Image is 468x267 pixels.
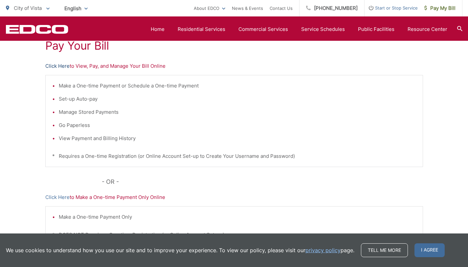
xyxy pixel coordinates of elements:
[52,152,416,160] p: * Requires a One-time Registration (or Online Account Set-up to Create Your Username and Password)
[59,134,416,142] li: View Payment and Billing History
[59,95,416,103] li: Set-up Auto-pay
[102,177,423,187] p: - OR -
[151,25,165,33] a: Home
[59,82,416,90] li: Make a One-time Payment or Schedule a One-time Payment
[305,246,341,254] a: privacy policy
[45,62,423,70] p: to View, Pay, and Manage Your Bill Online
[414,243,445,257] span: I agree
[358,25,394,33] a: Public Facilities
[45,193,423,201] p: to Make a One-time Payment Only Online
[45,39,423,52] h1: Pay Your Bill
[408,25,447,33] a: Resource Center
[238,25,288,33] a: Commercial Services
[45,193,70,201] a: Click Here
[59,3,93,14] span: English
[14,5,42,11] span: City of Vista
[178,25,225,33] a: Residential Services
[6,246,354,254] p: We use cookies to understand how you use our site and to improve your experience. To view our pol...
[52,231,416,239] p: * DOES NOT Require a One-time Registration (or Online Account Set-up)
[59,108,416,116] li: Manage Stored Payments
[424,4,456,12] span: Pay My Bill
[194,4,225,12] a: About EDCO
[301,25,345,33] a: Service Schedules
[59,213,416,221] li: Make a One-time Payment Only
[6,25,68,34] a: EDCD logo. Return to the homepage.
[45,62,70,70] a: Click Here
[232,4,263,12] a: News & Events
[361,243,408,257] a: Tell me more
[270,4,293,12] a: Contact Us
[59,121,416,129] li: Go Paperless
